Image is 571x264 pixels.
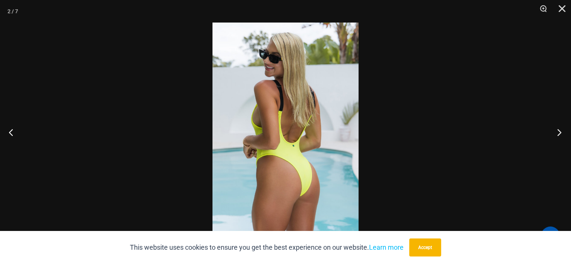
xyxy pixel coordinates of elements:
img: Bond Fluro Yellow 8935 One Piece 03 [212,23,359,241]
div: 2 / 7 [8,6,18,17]
p: This website uses cookies to ensure you get the best experience on our website. [130,242,404,253]
button: Next [543,113,571,151]
button: Accept [409,238,441,256]
a: Learn more [369,243,404,251]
